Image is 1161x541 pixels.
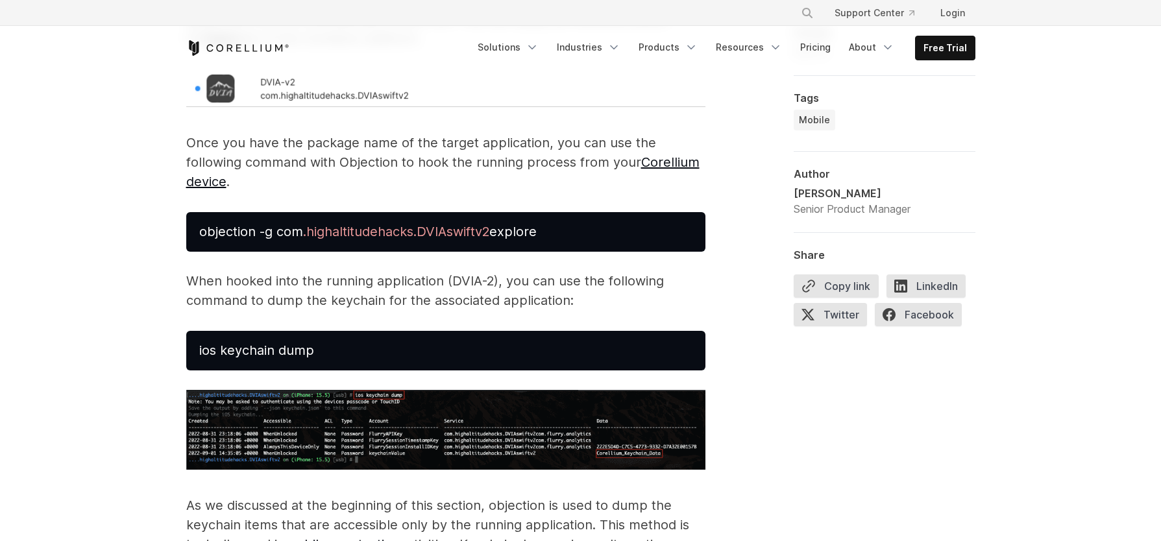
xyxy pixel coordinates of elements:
[792,36,838,59] a: Pricing
[186,69,705,107] img: DVIA_Installed
[708,36,790,59] a: Resources
[470,36,975,60] div: Navigation Menu
[199,224,537,239] span: objection -g com explore
[794,110,835,130] a: Mobile
[886,274,966,298] span: LinkedIn
[186,40,289,56] a: Corellium Home
[886,274,973,303] a: LinkedIn
[186,154,700,189] a: Corellium device
[794,91,975,104] div: Tags
[794,303,875,331] a: Twitter
[930,1,975,25] a: Login
[799,114,830,126] span: Mobile
[186,133,705,191] p: Once you have the package name of the target application, you can use the following command with ...
[470,36,546,59] a: Solutions
[549,36,628,59] a: Industries
[794,274,879,298] button: Copy link
[875,303,970,331] a: Facebook
[199,343,314,358] span: ios keychain dump
[824,1,925,25] a: Support Center
[796,1,819,25] button: Search
[794,186,910,201] div: [PERSON_NAME]
[785,1,975,25] div: Navigation Menu
[794,303,867,326] span: Twitter
[794,167,975,180] div: Author
[794,248,975,261] div: Share
[303,224,489,239] span: .highaltitudehacks.DVIAswiftv2
[186,271,705,310] p: When hooked into the running application (DVIA-2), you can use the following command to dump the ...
[631,36,705,59] a: Products
[841,36,902,59] a: About
[916,36,975,60] a: Free Trial
[186,390,705,470] img: iOS_Keychain_Dump
[794,201,910,217] div: Senior Product Manager
[875,303,962,326] span: Facebook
